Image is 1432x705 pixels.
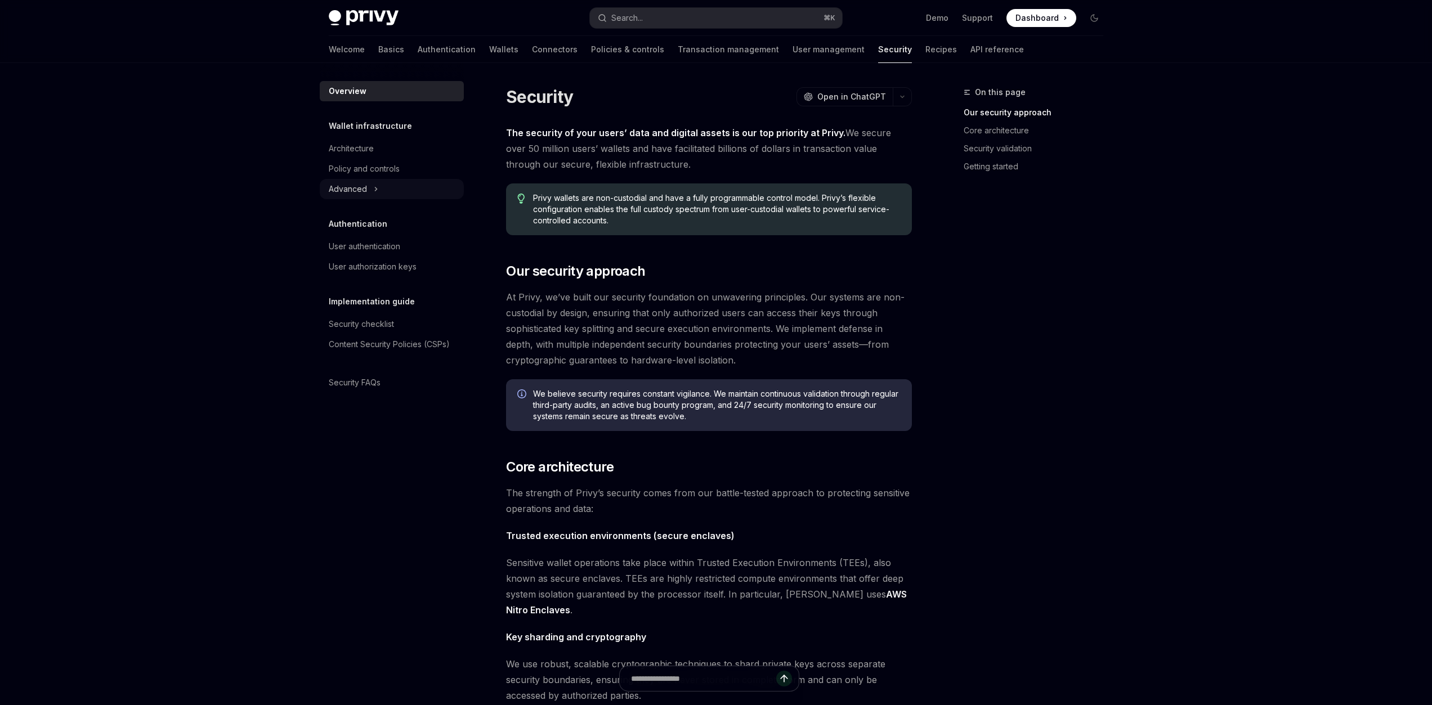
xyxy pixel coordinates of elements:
[320,236,464,257] a: User authentication
[964,158,1112,176] a: Getting started
[329,260,417,273] div: User authorization keys
[517,194,525,204] svg: Tip
[506,289,912,368] span: At Privy, we’ve built our security foundation on unwavering principles. Our systems are non-custo...
[320,257,464,277] a: User authorization keys
[320,81,464,101] a: Overview
[925,36,957,63] a: Recipes
[329,317,394,331] div: Security checklist
[506,631,646,643] strong: Key sharding and cryptography
[506,87,573,107] h1: Security
[517,389,529,401] svg: Info
[506,485,912,517] span: The strength of Privy’s security comes from our battle-tested approach to protecting sensitive op...
[878,36,912,63] a: Security
[631,666,776,691] input: Ask a question...
[329,240,400,253] div: User authentication
[793,36,865,63] a: User management
[1006,9,1076,27] a: Dashboard
[506,262,645,280] span: Our security approach
[964,104,1112,122] a: Our security approach
[329,217,387,231] h5: Authentication
[329,84,366,98] div: Overview
[378,36,404,63] a: Basics
[320,372,464,393] a: Security FAQs
[320,138,464,159] a: Architecture
[964,140,1112,158] a: Security validation
[320,334,464,354] a: Content Security Policies (CSPs)
[975,86,1026,99] span: On this page
[329,182,367,196] div: Advanced
[591,36,664,63] a: Policies & controls
[329,10,399,26] img: dark logo
[796,87,893,106] button: Open in ChatGPT
[418,36,476,63] a: Authentication
[533,388,901,422] span: We believe security requires constant vigilance. We maintain continuous validation through regula...
[329,119,412,133] h5: Wallet infrastructure
[320,314,464,334] a: Security checklist
[776,671,792,686] button: Send message
[329,295,415,308] h5: Implementation guide
[506,458,614,476] span: Core architecture
[506,127,845,138] strong: The security of your users’ data and digital assets is our top priority at Privy.
[489,36,518,63] a: Wallets
[506,530,735,541] strong: Trusted execution environments (secure enclaves)
[964,122,1112,140] a: Core architecture
[678,36,779,63] a: Transaction management
[533,192,901,226] span: Privy wallets are non-custodial and have a fully programmable control model. Privy’s flexible con...
[320,159,464,179] a: Policy and controls
[590,8,842,28] button: Search...⌘K
[824,14,835,23] span: ⌘ K
[329,338,450,351] div: Content Security Policies (CSPs)
[329,142,374,155] div: Architecture
[329,162,400,176] div: Policy and controls
[506,555,912,618] span: Sensitive wallet operations take place within Trusted Execution Environments (TEEs), also known a...
[611,11,643,25] div: Search...
[532,36,578,63] a: Connectors
[962,12,993,24] a: Support
[1085,9,1103,27] button: Toggle dark mode
[817,91,886,102] span: Open in ChatGPT
[970,36,1024,63] a: API reference
[506,656,912,703] span: We use robust, scalable cryptographic techniques to shard private keys across separate security b...
[1015,12,1059,24] span: Dashboard
[329,376,381,389] div: Security FAQs
[329,36,365,63] a: Welcome
[320,179,464,199] button: Advanced
[506,125,912,172] span: We secure over 50 million users’ wallets and have facilitated billions of dollars in transaction ...
[926,12,948,24] a: Demo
